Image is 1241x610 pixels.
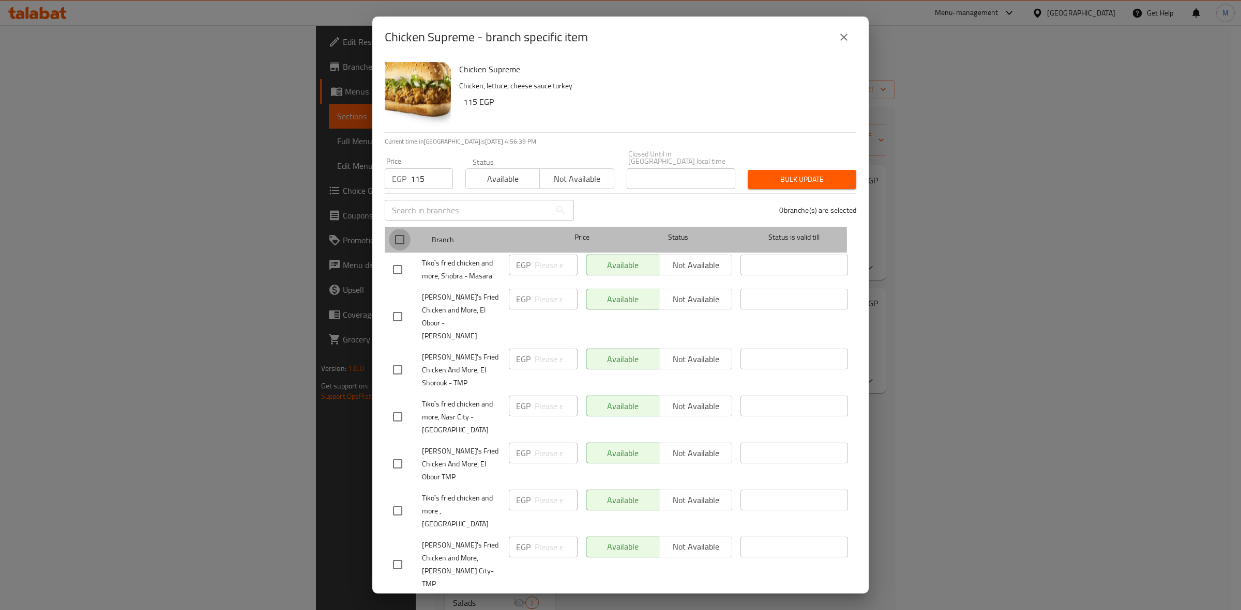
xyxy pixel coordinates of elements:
span: Status is valid till [740,231,848,244]
p: EGP [516,541,531,553]
input: Search in branches [385,200,550,221]
span: Bulk update [756,173,848,186]
p: EGP [392,173,406,185]
span: [PERSON_NAME]'s Fried Chicken and More, [PERSON_NAME] City-TMP [422,539,501,590]
p: EGP [516,293,531,305]
input: Please enter price [535,396,578,416]
button: Not available [539,168,614,189]
input: Please enter price [535,443,578,463]
input: Please enter price [535,490,578,510]
p: Chicken, lettuce, cheese sauce turkey [459,80,848,92]
p: EGP [516,494,531,506]
span: [PERSON_NAME]'s Fried Chicken And More, El Obour TMP [422,445,501,483]
span: Not available [544,171,610,186]
span: Status [625,231,732,244]
span: [PERSON_NAME]'s Fried Chicken And More, El Shorouk - TMP [422,351,501,389]
img: Chicken Supreme [385,62,451,128]
span: Tiko`s fried chicken and more, Shobra - Masara [422,257,501,283]
h2: Chicken Supreme - branch specific item [385,29,588,45]
p: EGP [516,447,531,459]
p: Current time in [GEOGRAPHIC_DATA] is [DATE] 4:56:39 PM [385,137,856,146]
p: EGP [516,353,531,365]
button: close [831,25,856,50]
input: Please enter price [535,537,578,557]
input: Please enter price [411,168,453,189]
p: EGP [516,259,531,271]
button: Available [465,168,540,189]
input: Please enter price [535,255,578,275]
span: [PERSON_NAME]'s Fried Chicken and More, El Obour - [PERSON_NAME] [422,291,501,342]
span: Branch [432,233,539,246]
h6: 115 EGP [463,95,848,109]
span: Tiko`s fried chicken and more, Nasr City - [GEOGRAPHIC_DATA] [422,398,501,436]
h6: Chicken Supreme [459,62,848,76]
span: Price [548,231,616,244]
input: Please enter price [535,289,578,309]
p: EGP [516,400,531,412]
span: Available [470,171,536,186]
button: Bulk update [748,170,856,189]
span: Tiko`s fried chicken and more ,[GEOGRAPHIC_DATA] [422,492,501,530]
input: Please enter price [535,349,578,369]
p: 0 branche(s) are selected [779,205,856,215]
